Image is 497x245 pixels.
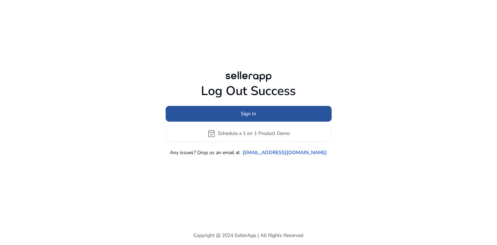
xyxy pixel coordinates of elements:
p: Any issues? Drop us an email at [170,149,240,156]
h1: Log Out Success [166,84,332,99]
button: event_availableSchedule a 1 on 1 Product Demo [166,125,332,142]
span: event_available [207,129,216,138]
button: Sign In [166,106,332,122]
span: Sign In [241,110,256,117]
a: [EMAIL_ADDRESS][DOMAIN_NAME] [243,149,327,156]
